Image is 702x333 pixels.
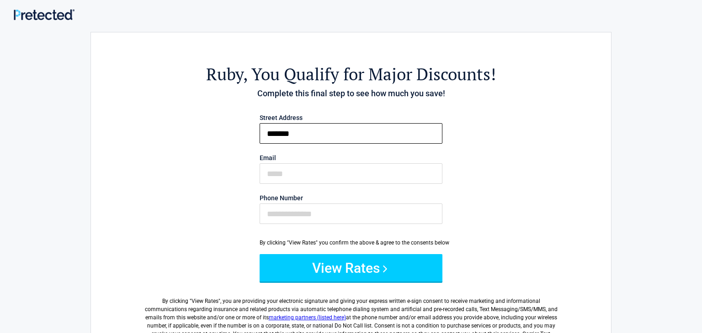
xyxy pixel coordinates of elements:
[260,254,442,281] button: View Rates
[260,155,442,161] label: Email
[191,298,218,304] span: View Rates
[141,63,561,85] h2: , You Qualify for Major Discounts!
[260,239,442,247] div: By clicking "View Rates" you confirm the above & agree to the consents below
[14,9,74,20] img: Main Logo
[269,314,346,321] a: marketing partners (listed here)
[141,88,561,99] h4: Complete this final step to see how much you save!
[206,63,243,85] span: Ruby
[260,114,442,121] label: Street Address
[260,195,442,201] label: Phone Number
